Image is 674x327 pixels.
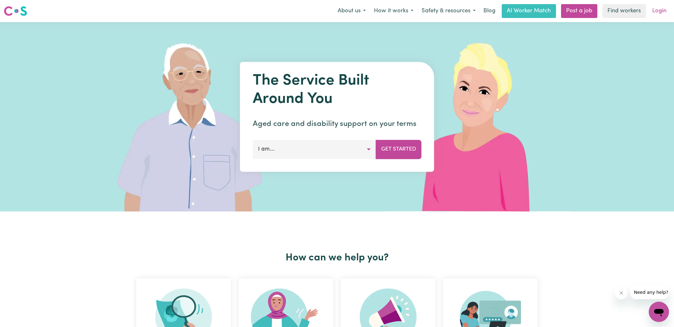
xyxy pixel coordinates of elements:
button: Safety & resources [417,4,480,18]
iframe: Message from company [630,285,669,299]
button: How it works [370,4,417,18]
a: Find workers [602,4,646,18]
p: Aged care and disability support on your terms [253,118,422,130]
h1: The Service Built Around You [253,72,422,108]
a: Post a job [561,4,597,18]
button: I am... [253,140,376,159]
iframe: Close message [615,287,628,299]
iframe: Button to launch messaging window [649,302,669,322]
button: About us [334,4,370,18]
a: Careseekers logo [4,4,27,18]
a: Blog [480,4,499,18]
h2: How can we help you? [133,252,541,264]
a: AI Worker Match [502,4,556,18]
a: Login [648,4,670,18]
button: Get Started [376,140,422,159]
img: Careseekers logo [4,5,27,17]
